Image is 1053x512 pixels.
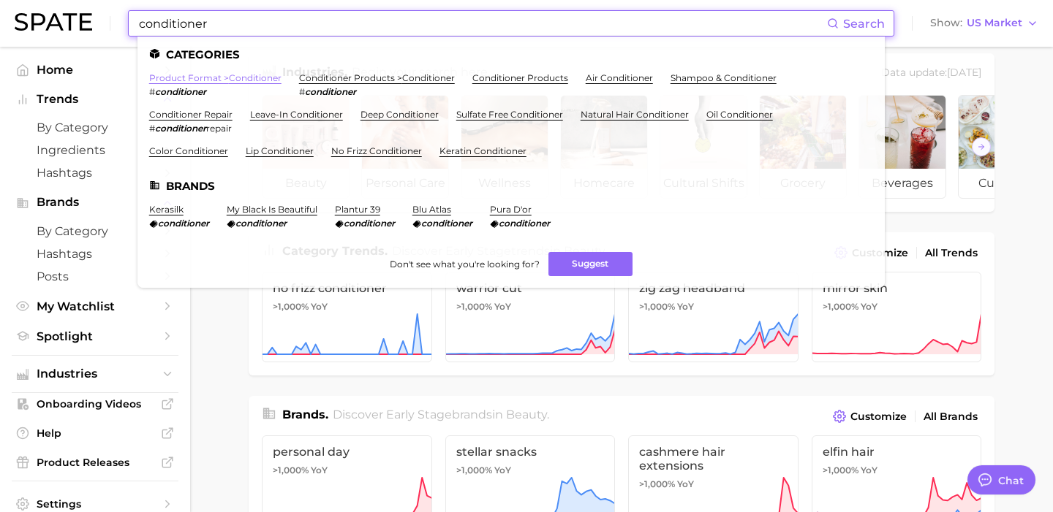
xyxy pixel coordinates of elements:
a: All Trends [921,243,981,263]
span: All Brands [924,410,978,423]
a: lip conditioner [246,145,314,156]
span: Product Releases [37,456,154,469]
a: Ingredients [12,139,178,161]
em: conditioner [155,86,206,97]
em: conditioner [158,218,209,229]
span: >1,000% [456,301,492,312]
em: conditioner [305,86,356,97]
span: >1,000% [273,465,309,475]
button: ShowUS Market [926,14,1042,33]
span: Brands . [282,408,328,421]
span: Spotlight [37,329,154,343]
span: Show [930,19,962,27]
a: conditioner repair [149,109,233,120]
span: Home [37,63,154,77]
a: Onboarding Videos [12,393,178,415]
a: leave-in conditioner [250,109,343,120]
a: culinary [958,95,1046,199]
span: warrior cut [456,281,605,295]
span: Industries [37,367,154,381]
em: conditioner [499,218,550,229]
span: Onboarding Videos [37,397,154,410]
a: Product Releases [12,451,178,473]
span: Hashtags [37,247,154,261]
span: Hashtags [37,166,154,180]
a: conditioner products [472,72,568,83]
span: repair [206,123,232,134]
span: YoY [677,478,694,490]
a: My Watchlist [12,295,178,318]
span: Discover Early Stage brands in . [333,408,549,421]
span: Brands [37,196,154,209]
button: Industries [12,363,178,385]
span: stellar snacks [456,445,605,459]
a: Help [12,422,178,444]
button: Trends [12,88,178,110]
a: by Category [12,220,178,242]
span: Posts [37,270,154,283]
span: cashmere hair extensions [639,445,788,473]
a: keratin conditioner [439,145,526,156]
span: Don't see what you're looking for? [390,259,540,270]
em: conditioner [421,218,472,229]
a: sulfate free conditioner [456,109,563,120]
a: Hashtags [12,161,178,184]
span: All Trends [925,247,978,259]
li: Brands [149,180,873,192]
img: SPATE [15,13,92,31]
span: Customize [850,410,907,423]
span: culinary [959,169,1045,198]
span: Ingredients [37,143,154,157]
li: Categories [149,48,873,61]
span: personal day [273,445,421,459]
span: Trends [37,93,154,106]
span: YoY [494,301,511,313]
a: Spotlight [12,325,178,348]
button: Scroll Right [972,137,991,156]
a: shampoo & conditioner [671,72,777,83]
a: All Brands [920,407,981,427]
div: Data update: [DATE] [881,64,981,83]
input: Search here for a brand, industry, or ingredient [137,11,827,36]
span: elfin hair [823,445,971,459]
em: conditioner [344,218,395,229]
span: YoY [311,465,328,476]
a: pura d'or [490,204,532,215]
span: >1,000% [456,465,492,475]
a: oil conditioner [706,109,773,120]
a: kerasilk [149,204,184,215]
a: Hashtags [12,242,178,265]
span: YoY [311,301,328,313]
a: color conditioner [149,145,228,156]
span: YoY [494,465,511,476]
span: Settings [37,497,154,511]
span: YoY [861,465,877,476]
span: beauty [506,408,547,421]
a: warrior cut>1,000% YoY [445,272,616,362]
span: YoY [677,301,694,313]
a: Posts [12,265,178,288]
a: deep conditioner [361,109,439,120]
a: my black is beautiful [227,204,317,215]
a: no frizz conditioner [331,145,422,156]
span: beverages [859,169,946,198]
a: no frizz conditioner>1,000% YoY [262,272,432,362]
a: air conditioner [586,72,653,83]
span: Search [843,17,885,31]
a: zig zag headband>1,000% YoY [628,272,799,362]
span: >1,000% [639,478,675,489]
a: natural hair conditioner [581,109,689,120]
em: conditioner [155,123,206,134]
span: >1,000% [639,301,675,312]
a: plantur 39 [335,204,380,215]
span: US Market [967,19,1022,27]
button: Customize [829,406,910,427]
span: zig zag headband [639,281,788,295]
span: >1,000% [273,301,309,312]
span: My Watchlist [37,299,154,313]
span: by Category [37,121,154,134]
span: >1,000% [823,301,858,312]
span: # [149,86,155,97]
span: Help [37,427,154,440]
a: Home [12,58,178,81]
